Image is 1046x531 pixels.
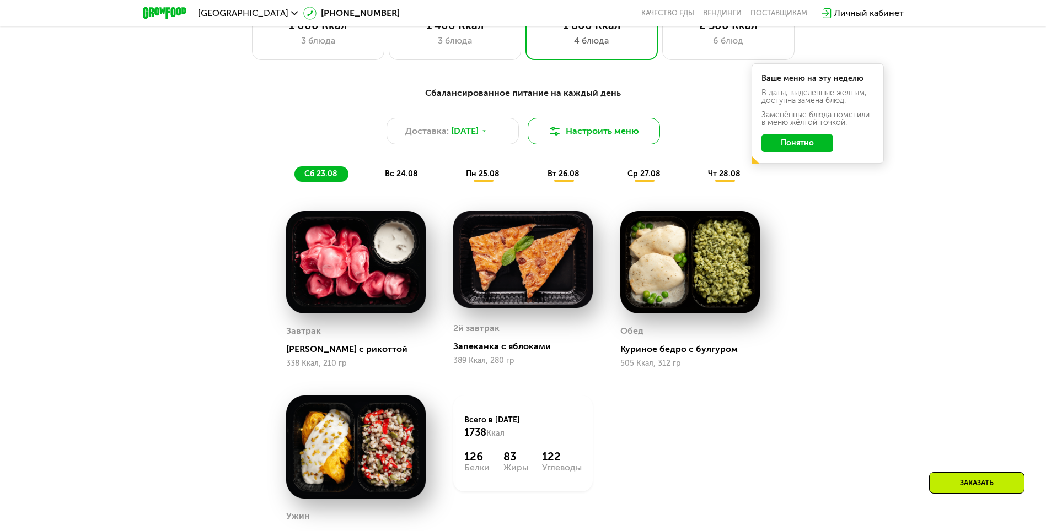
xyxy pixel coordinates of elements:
[264,34,373,47] div: 3 блюда
[286,508,310,524] div: Ужин
[503,463,528,472] div: Жиры
[198,9,288,18] span: [GEOGRAPHIC_DATA]
[528,118,660,144] button: Настроить меню
[405,124,449,138] span: Доставка:
[674,34,783,47] div: 6 блюд
[464,426,486,438] span: 1738
[641,9,694,18] a: Качество еды
[708,169,741,178] span: чт 28.08
[464,415,582,439] div: Всего в [DATE]
[197,86,850,100] div: Сбалансированное питание на каждый день
[464,450,490,463] div: 126
[286,344,435,355] div: [PERSON_NAME] с рикоттой
[761,134,833,152] button: Понятно
[453,356,593,365] div: 389 Ккал, 280 гр
[451,124,479,138] span: [DATE]
[303,7,400,20] a: [PHONE_NUMBER]
[542,463,582,472] div: Углеводы
[703,9,742,18] a: Вендинги
[620,359,760,368] div: 505 Ккал, 312 гр
[620,323,643,339] div: Обед
[385,169,418,178] span: вс 24.08
[761,111,874,127] div: Заменённые блюда пометили в меню жёлтой точкой.
[929,472,1024,494] div: Заказать
[453,320,500,337] div: 2й завтрак
[834,7,904,20] div: Личный кабинет
[761,75,874,83] div: Ваше меню на эту неделю
[304,169,337,178] span: сб 23.08
[761,89,874,105] div: В даты, выделенные желтым, доступна замена блюд.
[466,169,500,178] span: пн 25.08
[486,429,505,438] span: Ккал
[286,323,321,339] div: Завтрак
[548,169,580,178] span: вт 26.08
[537,34,646,47] div: 4 блюда
[503,450,528,463] div: 83
[620,344,769,355] div: Куриное бедро с булгуром
[542,450,582,463] div: 122
[464,463,490,472] div: Белки
[627,169,661,178] span: ср 27.08
[750,9,807,18] div: поставщикам
[286,359,426,368] div: 338 Ккал, 210 гр
[400,34,509,47] div: 3 блюда
[453,341,602,352] div: Запеканка с яблоками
